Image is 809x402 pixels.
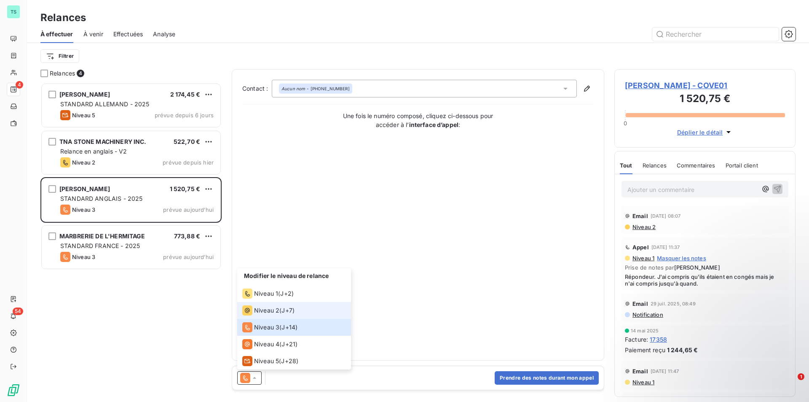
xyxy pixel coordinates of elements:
[651,301,696,306] span: 29 juil. 2025, 08:49
[170,185,201,192] span: 1 520,75 €
[632,300,648,307] span: Email
[155,112,214,119] span: prévue depuis 6 jours
[163,206,214,213] span: prévue aujourd’hui
[60,195,142,202] span: STANDARD ANGLAIS - 2025
[632,244,649,251] span: Appel
[632,213,648,219] span: Email
[657,255,706,262] span: Masquer les notes
[59,232,145,240] span: MARBRERIE DE L'HERMITAGE
[60,148,127,155] span: Relance en anglais - V2
[254,340,279,348] span: Niveau 4
[163,159,214,166] span: prévue depuis hier
[40,83,222,402] div: grid
[16,81,23,89] span: 4
[174,138,200,145] span: 522,70 €
[153,30,175,38] span: Analyse
[495,371,599,385] button: Prendre des notes durant mon appel
[409,121,459,128] strong: interface d’appel
[77,70,84,77] span: 4
[677,128,723,137] span: Déplier le détail
[632,224,656,230] span: Niveau 2
[675,127,736,137] button: Déplier le détail
[281,86,350,92] div: - [PHONE_NUMBER]
[632,255,654,262] span: Niveau 1
[625,80,785,91] span: [PERSON_NAME] - COVE01
[625,335,648,344] span: Facture :
[798,373,804,380] span: 1
[113,30,143,38] span: Effectuées
[7,383,20,397] img: Logo LeanPay
[242,322,297,332] div: (
[254,306,279,315] span: Niveau 2
[59,91,110,98] span: [PERSON_NAME]
[281,306,295,315] span: J+7 )
[40,10,86,25] h3: Relances
[620,162,632,169] span: Tout
[254,357,279,365] span: Niveau 5
[72,112,95,119] span: Niveau 5
[174,232,200,240] span: 773,88 €
[254,289,278,298] span: Niveau 1
[281,357,298,365] span: J+28 )
[677,162,715,169] span: Commentaires
[674,264,720,271] span: [PERSON_NAME]
[60,242,140,249] span: STANDARD FRANCE - 2025
[72,159,95,166] span: Niveau 2
[254,323,279,332] span: Niveau 3
[72,206,95,213] span: Niveau 3
[625,345,665,354] span: Paiement reçu
[163,254,214,260] span: prévue aujourd’hui
[242,305,295,316] div: (
[242,356,298,366] div: (
[632,379,654,386] span: Niveau 1
[50,69,75,78] span: Relances
[625,91,785,108] h3: 1 520,75 €
[280,289,294,298] span: J+2 )
[334,111,502,129] p: Une fois le numéro composé, cliquez ci-dessous pour accéder à l’ :
[631,328,659,333] span: 14 mai 2025
[643,162,667,169] span: Relances
[651,245,680,250] span: [DATE] 11:37
[632,311,663,318] span: Notification
[640,320,809,379] iframe: Intercom notifications message
[13,308,23,315] span: 54
[59,185,110,192] span: [PERSON_NAME]
[726,162,758,169] span: Portail client
[625,264,785,271] span: Prise de notes par
[632,368,648,375] span: Email
[40,49,79,63] button: Filtrer
[59,138,147,145] span: TNA STONE MACHINERY INC.
[780,373,801,394] iframe: Intercom live chat
[242,289,294,299] div: (
[7,83,20,96] a: 4
[242,84,272,93] label: Contact :
[40,30,73,38] span: À effectuer
[652,27,779,41] input: Rechercher
[625,273,785,287] span: Répondeur. J'ai compris qu'ils étaient en congés mais je n'ai compris jusqu'à quand.
[651,213,681,219] span: [DATE] 08:07
[83,30,103,38] span: À venir
[242,339,297,349] div: (
[7,5,20,19] div: TS
[281,340,297,348] span: J+21 )
[72,254,95,260] span: Niveau 3
[281,323,297,332] span: J+14 )
[624,120,627,127] span: 0
[60,100,150,108] span: STANDARD ALLEMAND - 2025
[170,91,201,98] span: 2 174,45 €
[244,272,329,279] span: Modifier le niveau de relance
[281,86,305,92] em: Aucun nom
